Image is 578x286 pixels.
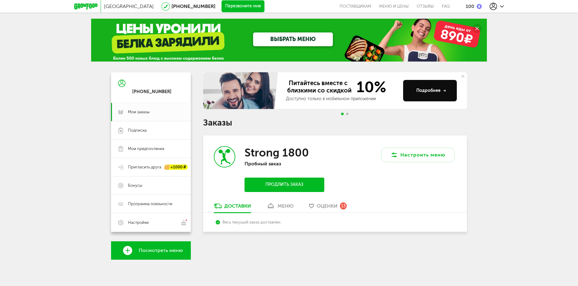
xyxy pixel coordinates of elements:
div: 100 [466,3,474,9]
span: Программа лояльности [128,201,172,207]
a: меню [263,203,297,213]
img: bonus_b.cdccf46.png [477,4,482,9]
a: Программа лояльности [111,195,191,213]
a: [PHONE_NUMBER] [171,3,215,9]
p: Пробный заказ [245,161,324,167]
span: Посмотреть меню [139,248,183,253]
a: Подписка [111,121,191,140]
h1: Заказы [203,119,467,127]
span: Подписка [128,128,147,133]
img: family-banner.579af9d.jpg [203,72,280,109]
span: Мои заказы [128,109,150,115]
div: меню [278,203,294,209]
div: Доставки [224,203,251,209]
div: 13 [340,202,347,209]
button: Перезвоните мне [222,0,264,13]
a: Посмотреть меню [111,241,191,260]
div: Доступно только в мобильном приложении [286,96,398,102]
a: Пригласить друга +1000 ₽ [111,158,191,176]
h3: Strong 1800 [245,146,309,159]
a: Оценки 13 [306,203,350,213]
span: [GEOGRAPHIC_DATA] [104,3,154,9]
span: Настройки [128,220,149,225]
span: Пригласить друга [128,164,161,170]
div: Весь текущий заказ доставлен. [216,220,454,224]
a: Настройки [111,213,191,232]
div: +1000 ₽ [164,165,188,170]
a: ВЫБРАТЬ МЕНЮ [253,32,333,46]
span: Бонусы [128,183,142,188]
a: Мои предпочтения [111,140,191,158]
div: [PHONE_NUMBER] [132,89,171,95]
button: Продлить заказ [245,178,324,192]
span: Питайтесь вместе с близкими со скидкой [286,79,353,95]
a: Доставки [211,203,254,213]
span: Go to slide 2 [346,113,349,115]
span: Go to slide 1 [341,113,344,115]
span: 10% [353,79,386,95]
a: Мои заказы [111,103,191,121]
div: Подробнее [416,88,446,94]
span: Мои предпочтения [128,146,164,152]
a: Бонусы [111,176,191,195]
span: Оценки [317,203,337,209]
button: Настроить меню [381,148,455,162]
button: Подробнее [403,80,457,101]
